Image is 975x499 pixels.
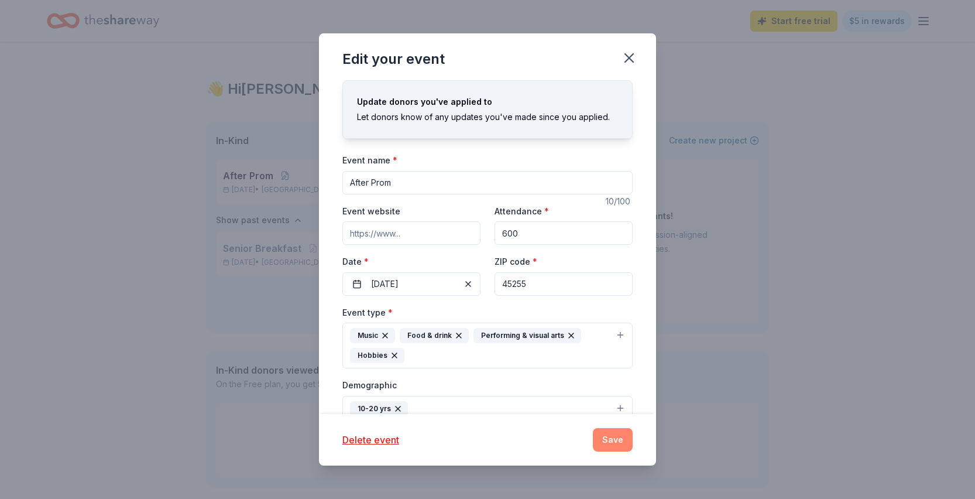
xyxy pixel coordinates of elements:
div: 10 /100 [606,194,633,209]
div: Music [350,328,395,343]
label: ZIP code [495,256,537,268]
label: Attendance [495,206,549,217]
button: 10-20 yrs [342,396,633,422]
div: Performing & visual arts [473,328,581,343]
label: Event website [342,206,400,217]
label: Demographic [342,380,397,391]
button: Save [593,428,633,452]
button: [DATE] [342,272,480,296]
div: Edit your event [342,50,445,69]
div: 10-20 yrs [350,401,408,416]
input: https://www... [342,221,480,245]
button: Delete event [342,433,399,447]
button: MusicFood & drinkPerforming & visual artsHobbies [342,323,633,368]
div: Let donors know of any updates you've made since you applied. [357,110,618,124]
div: Update donors you've applied to [357,95,618,109]
label: Event type [342,307,393,319]
input: 12345 (U.S. only) [495,272,633,296]
div: Food & drink [400,328,469,343]
input: 20 [495,221,633,245]
input: Spring Fundraiser [342,171,633,194]
label: Event name [342,155,397,166]
div: Hobbies [350,348,404,363]
label: Date [342,256,480,268]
